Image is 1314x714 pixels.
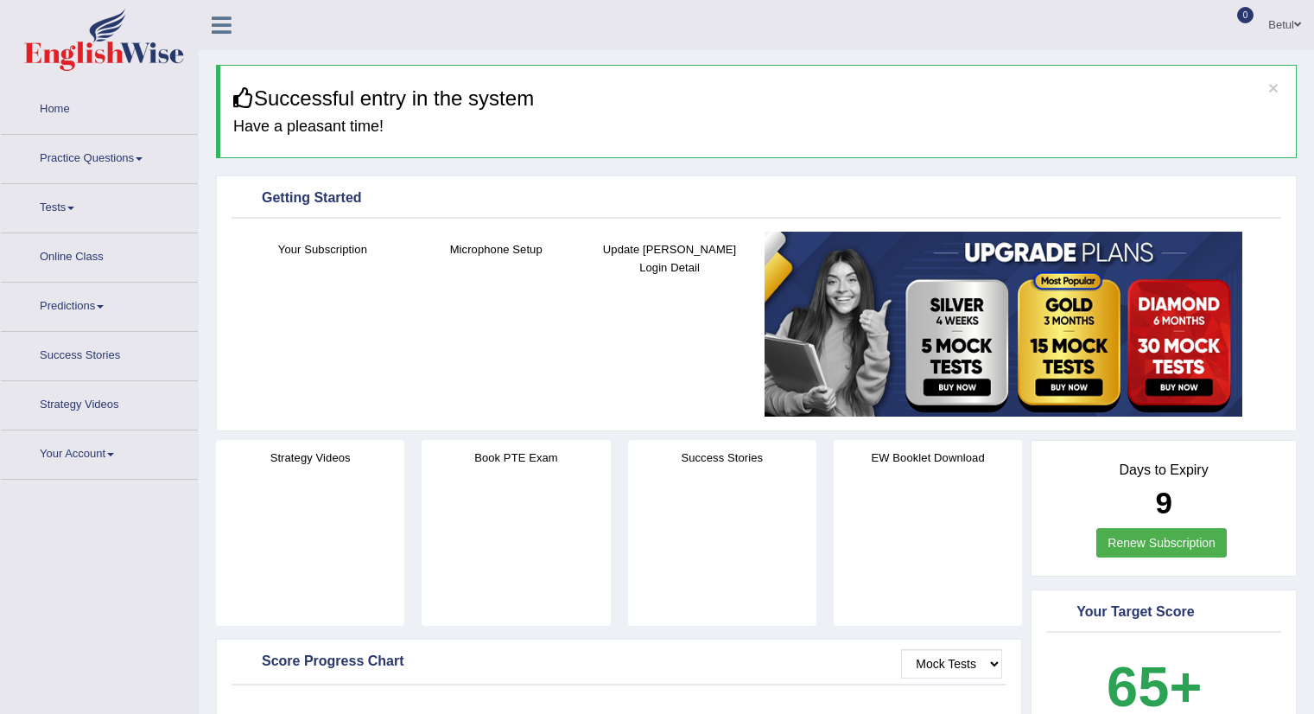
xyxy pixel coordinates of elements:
[1,381,198,424] a: Strategy Videos
[233,87,1283,110] h3: Successful entry in the system
[418,240,574,258] h4: Microphone Setup
[765,232,1242,417] img: small5.jpg
[236,649,1002,675] div: Score Progress Chart
[1155,486,1171,520] b: 9
[1,283,198,326] a: Predictions
[244,240,401,258] h4: Your Subscription
[1,184,198,227] a: Tests
[422,449,610,467] h4: Book PTE Exam
[1096,528,1227,558] a: Renew Subscription
[1,86,198,129] a: Home
[1051,600,1277,626] div: Your Target Score
[628,449,816,467] h4: Success Stories
[1,135,198,178] a: Practice Questions
[1,332,198,375] a: Success Stories
[1051,462,1277,478] h4: Days to Expiry
[1268,79,1279,97] button: ×
[592,240,748,277] h4: Update [PERSON_NAME] Login Detail
[1,233,198,277] a: Online Class
[1,430,198,474] a: Your Account
[216,449,404,467] h4: Strategy Videos
[236,186,1277,212] div: Getting Started
[233,118,1283,136] h4: Have a pleasant time!
[1237,7,1254,23] span: 0
[834,449,1022,467] h4: EW Booklet Download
